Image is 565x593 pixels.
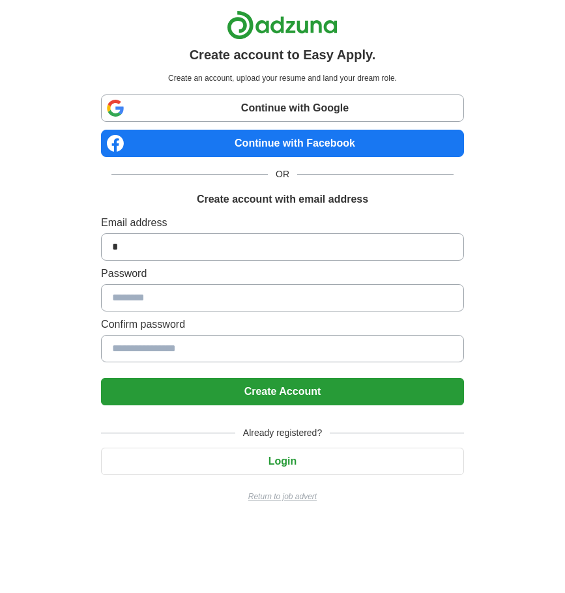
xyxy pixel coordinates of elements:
span: OR [268,167,297,181]
label: Confirm password [101,317,464,332]
label: Email address [101,215,464,231]
h1: Create account to Easy Apply. [190,45,376,65]
button: Create Account [101,378,464,405]
a: Continue with Facebook [101,130,464,157]
a: Return to job advert [101,491,464,502]
span: Already registered? [235,426,330,440]
a: Continue with Google [101,94,464,122]
a: Login [101,456,464,467]
button: Login [101,448,464,475]
img: Adzuna logo [227,10,338,40]
label: Password [101,266,464,282]
p: Create an account, upload your resume and land your dream role. [104,72,461,84]
h1: Create account with email address [197,192,368,207]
